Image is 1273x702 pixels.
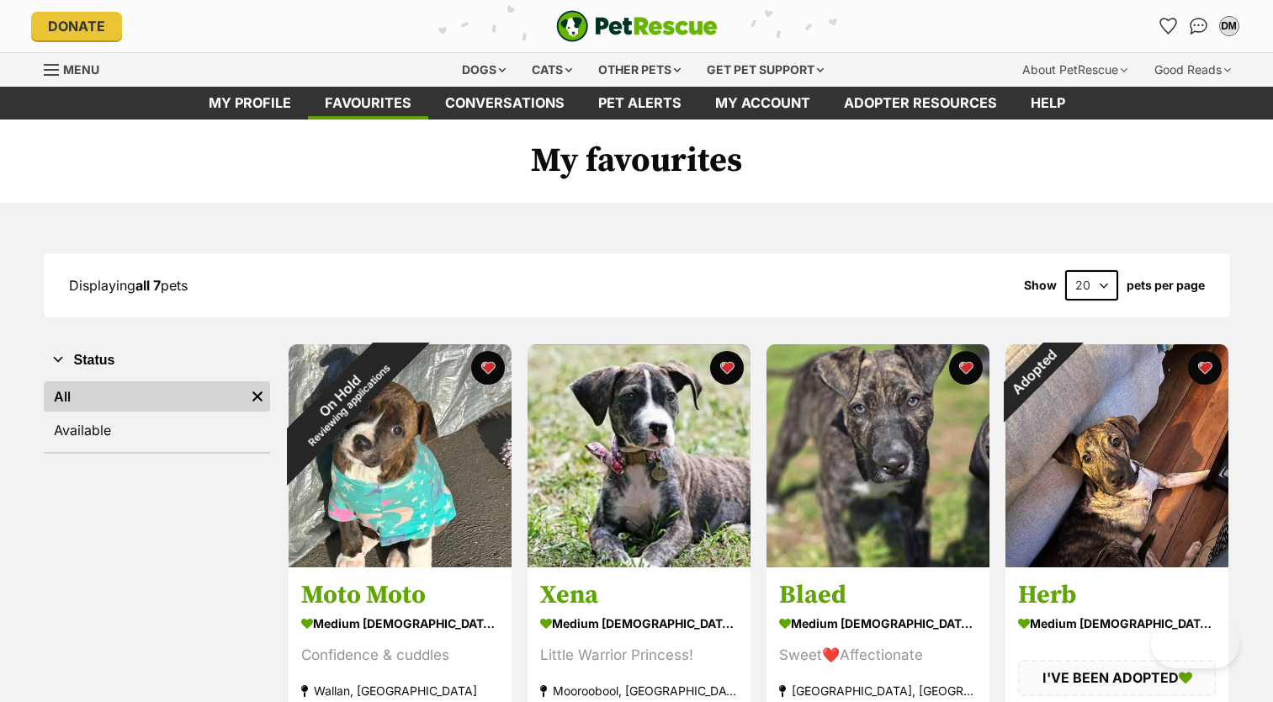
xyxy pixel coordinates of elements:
[1221,18,1238,35] div: DM
[1143,53,1243,87] div: Good Reads
[779,580,977,612] h3: Blaed
[695,53,835,87] div: Get pet support
[44,53,111,83] a: Menu
[450,53,517,87] div: Dogs
[1155,13,1243,40] ul: Account quick links
[1005,344,1228,567] img: Herb
[1216,13,1243,40] button: My account
[31,12,122,40] a: Donate
[192,87,308,120] a: My profile
[308,87,428,120] a: Favourites
[301,580,499,612] h3: Moto Moto
[983,322,1083,423] div: Adopted
[245,381,270,412] a: Remove filter
[779,612,977,636] div: medium [DEMOGRAPHIC_DATA] Dog
[556,10,718,42] a: PetRescue
[779,645,977,667] div: Sweet❤️Affectionate
[556,10,718,42] img: logo-e224e6f780fb5917bec1dbf3a21bbac754714ae5b6737aabdf751b685950b380.svg
[1190,18,1207,35] img: chat-41dd97257d64d25036548639549fe6c8038ab92f7586957e7f3b1b290dea8141.svg
[428,87,581,120] a: conversations
[581,87,698,120] a: Pet alerts
[528,344,751,567] img: Xena
[1151,618,1239,668] iframe: Help Scout Beacon - Open
[251,307,437,493] div: On Hold
[520,53,584,87] div: Cats
[766,344,989,567] img: Blaed
[710,351,744,385] button: favourite
[949,351,983,385] button: favourite
[301,612,499,636] div: medium [DEMOGRAPHIC_DATA] Dog
[305,362,392,449] span: Reviewing applications
[1005,554,1228,571] a: Adopted
[471,351,505,385] button: favourite
[301,645,499,667] div: Confidence & cuddles
[827,87,1014,120] a: Adopter resources
[540,612,738,636] div: medium [DEMOGRAPHIC_DATA] Dog
[1155,13,1182,40] a: Favourites
[1010,53,1139,87] div: About PetRescue
[1018,580,1216,612] h3: Herb
[69,277,188,294] span: Displaying pets
[698,87,827,120] a: My account
[1024,279,1057,292] span: Show
[135,277,161,294] strong: all 7
[289,554,512,571] a: On HoldReviewing applications
[540,580,738,612] h3: Xena
[1185,13,1212,40] a: Conversations
[1018,661,1216,696] div: I'VE BEEN ADOPTED
[44,349,270,371] button: Status
[1018,612,1216,636] div: medium [DEMOGRAPHIC_DATA] Dog
[44,381,245,412] a: All
[1188,351,1222,385] button: favourite
[540,645,738,667] div: Little Warrior Princess!
[44,415,270,445] a: Available
[586,53,692,87] div: Other pets
[1127,279,1205,292] label: pets per page
[1014,87,1082,120] a: Help
[44,378,270,452] div: Status
[63,62,99,77] span: Menu
[289,344,512,567] img: Moto Moto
